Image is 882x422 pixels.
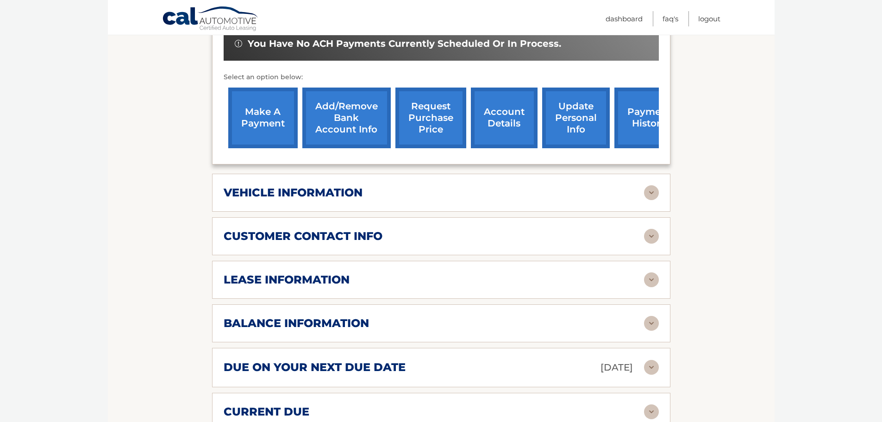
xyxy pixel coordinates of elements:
[224,72,659,83] p: Select an option below:
[224,273,350,287] h2: lease information
[644,229,659,244] img: accordion-rest.svg
[644,272,659,287] img: accordion-rest.svg
[235,40,242,47] img: alert-white.svg
[395,88,466,148] a: request purchase price
[644,316,659,331] img: accordion-rest.svg
[302,88,391,148] a: Add/Remove bank account info
[224,229,382,243] h2: customer contact info
[606,11,643,26] a: Dashboard
[471,88,538,148] a: account details
[224,360,406,374] h2: due on your next due date
[228,88,298,148] a: make a payment
[644,185,659,200] img: accordion-rest.svg
[248,38,561,50] span: You have no ACH payments currently scheduled or in process.
[663,11,678,26] a: FAQ's
[224,316,369,330] h2: balance information
[162,6,259,33] a: Cal Automotive
[614,88,684,148] a: payment history
[224,405,309,419] h2: current due
[698,11,720,26] a: Logout
[224,186,363,200] h2: vehicle information
[644,360,659,375] img: accordion-rest.svg
[601,359,633,376] p: [DATE]
[542,88,610,148] a: update personal info
[644,404,659,419] img: accordion-rest.svg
